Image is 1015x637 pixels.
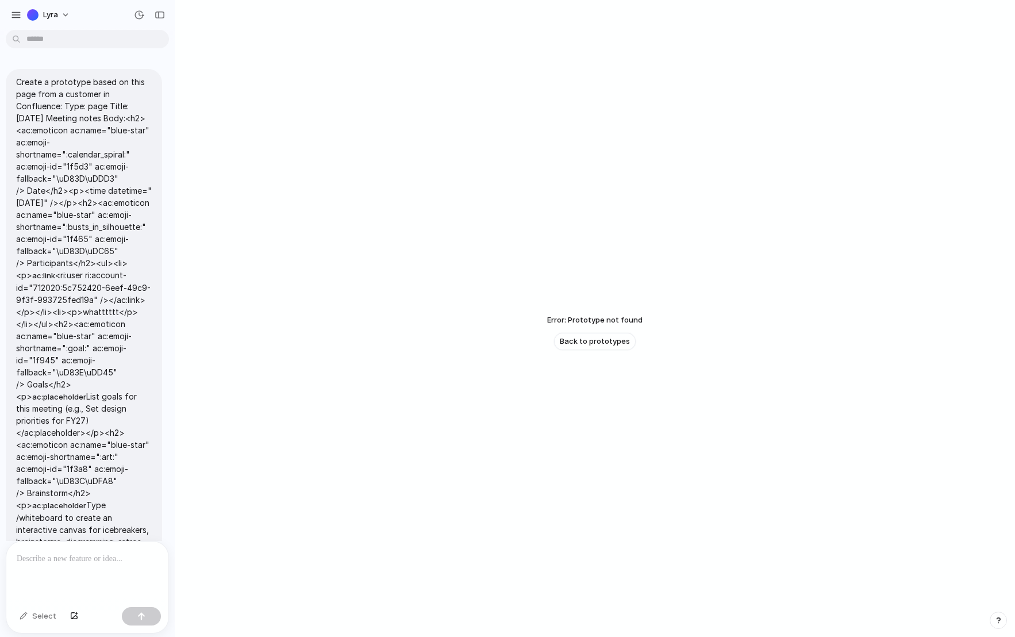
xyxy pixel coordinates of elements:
span: Back to prototypes [560,336,630,347]
span: Error: Prototype not found [547,314,643,326]
a: ac:link [32,271,55,280]
span: Lyra [43,9,58,21]
a: Back to prototypes [554,333,636,350]
button: Lyra [22,6,76,24]
a: ac:placeholder [32,501,86,510]
a: ac:placeholder [32,392,86,401]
